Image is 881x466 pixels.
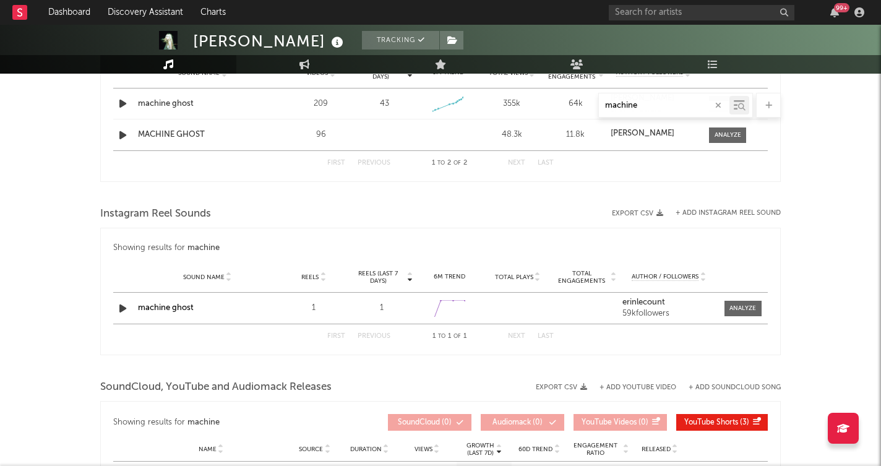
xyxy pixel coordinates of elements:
[113,241,768,256] div: Showing results for
[536,384,587,391] button: Export CSV
[327,160,345,166] button: First
[100,207,211,222] span: Instagram Reel Sounds
[830,7,839,17] button: 99+
[193,31,346,51] div: [PERSON_NAME]
[489,419,546,426] span: ( 0 )
[358,160,390,166] button: Previous
[676,414,768,431] button: YouTube Shorts(3)
[622,309,715,318] div: 59k followers
[582,419,648,426] span: ( 0 )
[538,160,554,166] button: Last
[495,274,533,281] span: Total Plays
[632,273,698,281] span: Author / Followers
[609,5,794,20] input: Search for artists
[199,446,217,453] span: Name
[187,241,220,256] div: machine
[292,129,350,141] div: 96
[611,129,674,137] strong: [PERSON_NAME]
[492,419,531,426] span: Audiomack
[100,380,332,395] span: SoundCloud, YouTube and Audiomack Releases
[834,3,849,12] div: 99 +
[663,210,781,217] div: + Add Instagram Reel Sound
[350,446,382,453] span: Duration
[570,442,621,457] span: Engagement Ratio
[600,384,676,391] button: + Add YouTube Video
[351,270,405,285] span: Reels (last 7 days)
[684,419,749,426] span: ( 3 )
[183,274,225,281] span: Sound Name
[438,334,445,339] span: to
[483,129,541,141] div: 48.3k
[599,101,729,111] input: Search by song name or URL
[453,334,461,339] span: of
[299,446,323,453] span: Source
[113,414,388,431] div: Showing results for
[283,302,345,314] div: 1
[453,160,461,166] span: of
[415,156,483,171] div: 1 2 2
[301,274,319,281] span: Reels
[419,272,481,282] div: 6M Trend
[358,333,390,340] button: Previous
[437,160,445,166] span: to
[676,384,781,391] button: + Add SoundCloud Song
[415,329,483,344] div: 1 1 1
[466,449,494,457] p: (Last 7d)
[466,442,494,449] p: Growth
[351,302,413,314] div: 1
[684,419,738,426] span: YouTube Shorts
[481,414,564,431] button: Audiomack(0)
[555,270,609,285] span: Total Engagements
[362,31,439,50] button: Tracking
[574,414,667,431] button: YouTube Videos(0)
[587,384,676,391] div: + Add YouTube Video
[622,298,665,306] strong: erinlecount
[676,210,781,217] button: + Add Instagram Reel Sound
[396,419,453,426] span: ( 0 )
[398,419,440,426] span: SoundCloud
[689,384,781,391] button: + Add SoundCloud Song
[538,333,554,340] button: Last
[138,129,267,141] a: MACHINE GHOST
[612,210,663,217] button: Export CSV
[642,446,671,453] span: Released
[582,419,637,426] span: YouTube Videos
[138,304,194,312] a: machine ghost
[415,446,432,453] span: Views
[327,333,345,340] button: First
[508,160,525,166] button: Next
[518,446,552,453] span: 60D Trend
[547,129,604,141] div: 11.8k
[622,298,715,307] a: erinlecount
[388,414,471,431] button: SoundCloud(0)
[187,415,220,430] div: machine
[611,129,697,138] a: [PERSON_NAME]
[508,333,525,340] button: Next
